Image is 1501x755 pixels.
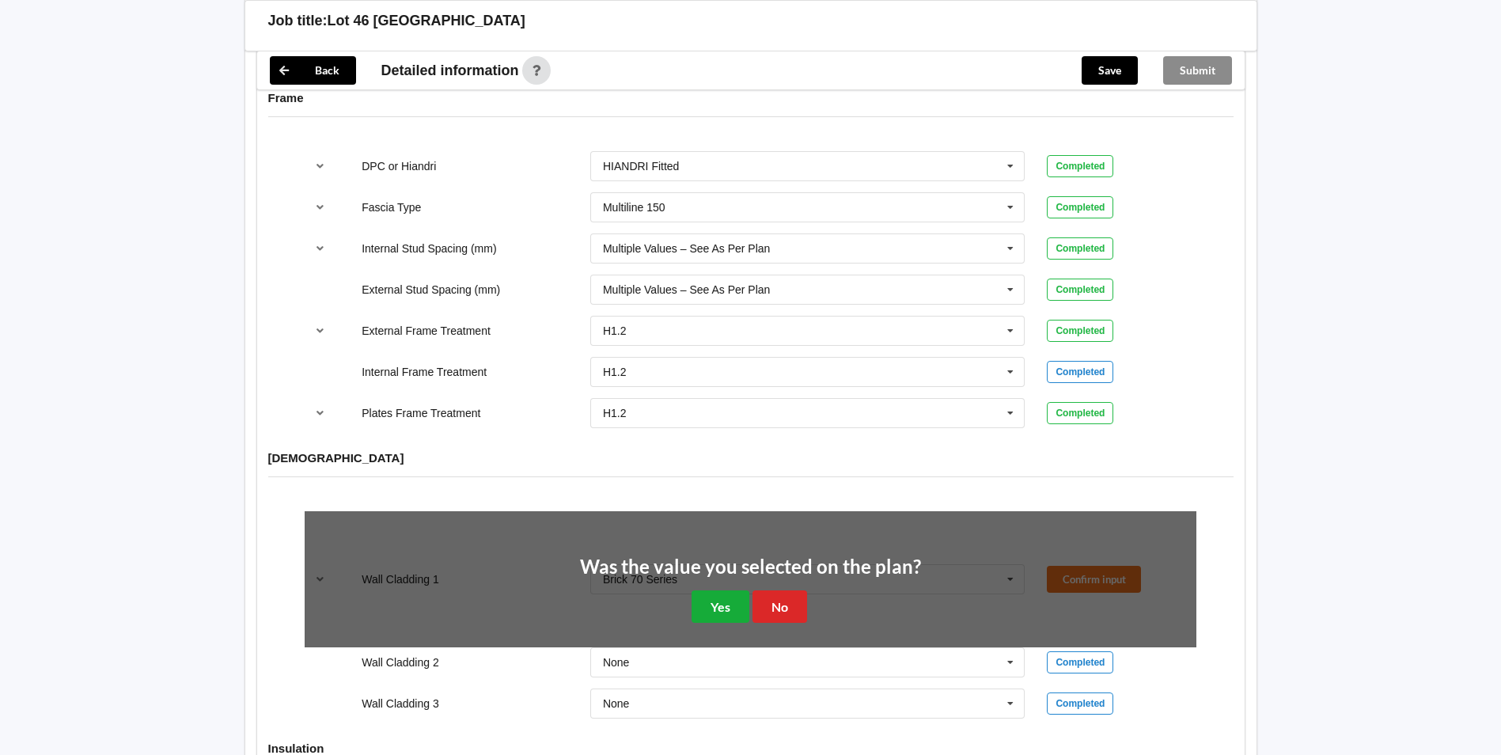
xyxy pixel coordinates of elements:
[305,193,335,222] button: reference-toggle
[692,590,749,623] button: Yes
[328,12,525,30] h3: Lot 46 [GEOGRAPHIC_DATA]
[603,408,627,419] div: H1.2
[362,407,480,419] label: Plates Frame Treatment
[1047,155,1113,177] div: Completed
[1047,320,1113,342] div: Completed
[1047,651,1113,673] div: Completed
[362,324,491,337] label: External Frame Treatment
[603,202,665,213] div: Multiline 150
[1047,692,1113,715] div: Completed
[362,160,436,173] label: DPC or Hiandri
[268,90,1234,105] h4: Frame
[1047,237,1113,260] div: Completed
[603,284,770,295] div: Multiple Values – See As Per Plan
[268,450,1234,465] h4: [DEMOGRAPHIC_DATA]
[603,325,627,336] div: H1.2
[603,243,770,254] div: Multiple Values – See As Per Plan
[1047,361,1113,383] div: Completed
[270,56,356,85] button: Back
[362,242,496,255] label: Internal Stud Spacing (mm)
[603,657,629,668] div: None
[362,283,500,296] label: External Stud Spacing (mm)
[1047,196,1113,218] div: Completed
[603,366,627,377] div: H1.2
[268,12,328,30] h3: Job title:
[305,399,335,427] button: reference-toggle
[752,590,807,623] button: No
[362,201,421,214] label: Fascia Type
[603,698,629,709] div: None
[1047,402,1113,424] div: Completed
[305,152,335,180] button: reference-toggle
[305,234,335,263] button: reference-toggle
[580,555,921,579] h2: Was the value you selected on the plan?
[603,161,679,172] div: HIANDRI Fitted
[1082,56,1138,85] button: Save
[381,63,519,78] span: Detailed information
[362,656,439,669] label: Wall Cladding 2
[305,317,335,345] button: reference-toggle
[362,697,439,710] label: Wall Cladding 3
[362,366,487,378] label: Internal Frame Treatment
[1047,279,1113,301] div: Completed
